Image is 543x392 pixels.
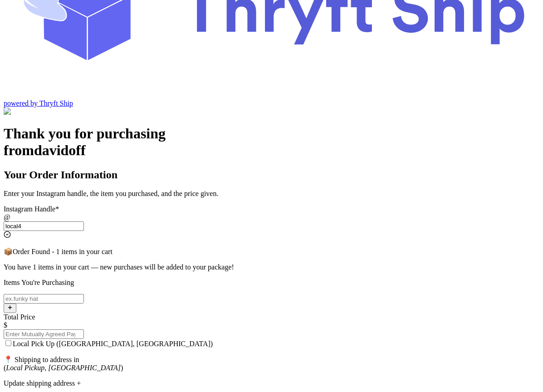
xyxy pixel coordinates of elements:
div: Update shipping address + [4,379,539,387]
span: Local Pick Up ([GEOGRAPHIC_DATA], [GEOGRAPHIC_DATA]) [13,340,213,348]
input: Enter Mutually Agreed Payment [4,329,84,339]
p: 📍 Shipping to address in ( ) [4,355,539,372]
img: Customer Form Background [4,108,94,116]
span: davidoff [34,142,86,158]
p: Enter your Instagram handle, the item you purchased, and the price given. [4,190,539,198]
label: Total Price [4,313,35,321]
label: Instagram Handle [4,205,59,213]
h2: Your Order Information [4,169,539,181]
span: 📦 [4,248,13,255]
span: Order Found - 1 items in your cart [13,248,113,255]
div: $ [4,321,539,329]
p: You have 1 items in your cart — new purchases will be added to your package! [4,263,539,271]
a: powered by Thryft Ship [4,99,73,107]
h1: Thank you for purchasing from [4,125,539,159]
input: Local Pick Up ([GEOGRAPHIC_DATA], [GEOGRAPHIC_DATA]) [5,340,11,346]
div: @ [4,213,539,221]
input: ex.funky hat [4,294,84,304]
p: Items You're Purchasing [4,279,539,287]
em: Local Pickup, [GEOGRAPHIC_DATA] [6,364,121,372]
